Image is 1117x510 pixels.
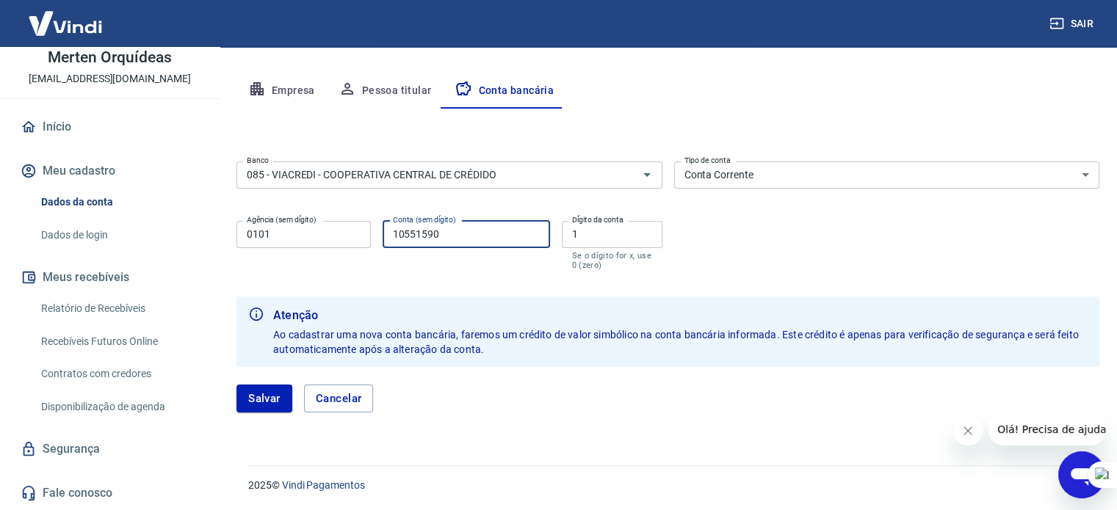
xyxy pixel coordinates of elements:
[247,214,317,225] label: Agência (sem dígito)
[988,413,1105,445] iframe: Mensagem da empresa
[273,329,1081,355] span: Ao cadastrar uma nova conta bancária, faremos um crédito de valor simbólico na conta bancária inf...
[35,359,202,389] a: Contratos com credores
[443,73,565,109] button: Conta bancária
[393,214,456,225] label: Conta (sem dígito)
[236,385,292,412] button: Salvar
[1046,10,1099,37] button: Sair
[572,214,623,225] label: Dígito da conta
[48,50,171,65] p: Merten Orquídeas
[247,155,269,166] label: Banco
[9,10,123,22] span: Olá! Precisa de ajuda?
[304,385,374,412] button: Cancelar
[282,479,365,491] a: Vindi Pagamentos
[236,73,327,109] button: Empresa
[35,294,202,324] a: Relatório de Recebíveis
[273,307,1088,324] b: Atenção
[35,220,202,250] a: Dados de login
[637,164,657,185] button: Abrir
[18,433,202,465] a: Segurança
[35,187,202,217] a: Dados da conta
[18,111,202,143] a: Início
[18,1,113,45] img: Vindi
[29,71,191,87] p: [EMAIL_ADDRESS][DOMAIN_NAME]
[248,478,1082,493] p: 2025 ©
[953,416,983,445] iframe: Fechar mensagem
[684,155,731,166] label: Tipo de conta
[18,477,202,509] a: Fale conosco
[18,261,202,294] button: Meus recebíveis
[18,155,202,187] button: Meu cadastro
[35,327,202,357] a: Recebíveis Futuros Online
[1058,451,1105,498] iframe: Botão para abrir a janela de mensagens
[327,73,444,109] button: Pessoa titular
[35,392,202,422] a: Disponibilização de agenda
[572,251,652,270] p: Se o dígito for x, use 0 (zero)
